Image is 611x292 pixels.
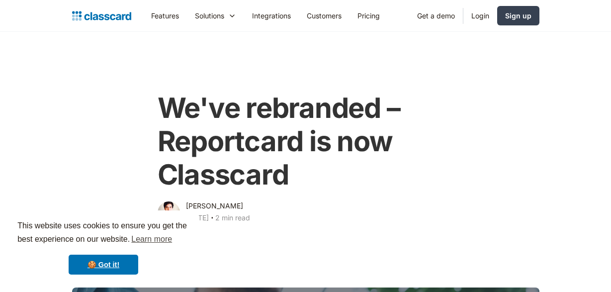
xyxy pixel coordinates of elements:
[299,4,349,27] a: Customers
[505,10,531,21] div: Sign up
[463,4,497,27] a: Login
[69,255,138,275] a: dismiss cookie message
[8,210,199,284] div: cookieconsent
[158,92,454,192] h1: We've rebranded – Reportcard is now Classcard
[215,212,250,224] div: 2 min read
[130,232,174,247] a: learn more about cookies
[409,4,463,27] a: Get a demo
[186,200,243,212] div: [PERSON_NAME]
[72,9,131,23] a: home
[17,220,189,247] span: This website uses cookies to ensure you get the best experience on our website.
[187,4,244,27] div: Solutions
[209,212,215,226] div: ‧
[195,10,224,21] div: Solutions
[349,4,388,27] a: Pricing
[143,4,187,27] a: Features
[497,6,539,25] a: Sign up
[244,4,299,27] a: Integrations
